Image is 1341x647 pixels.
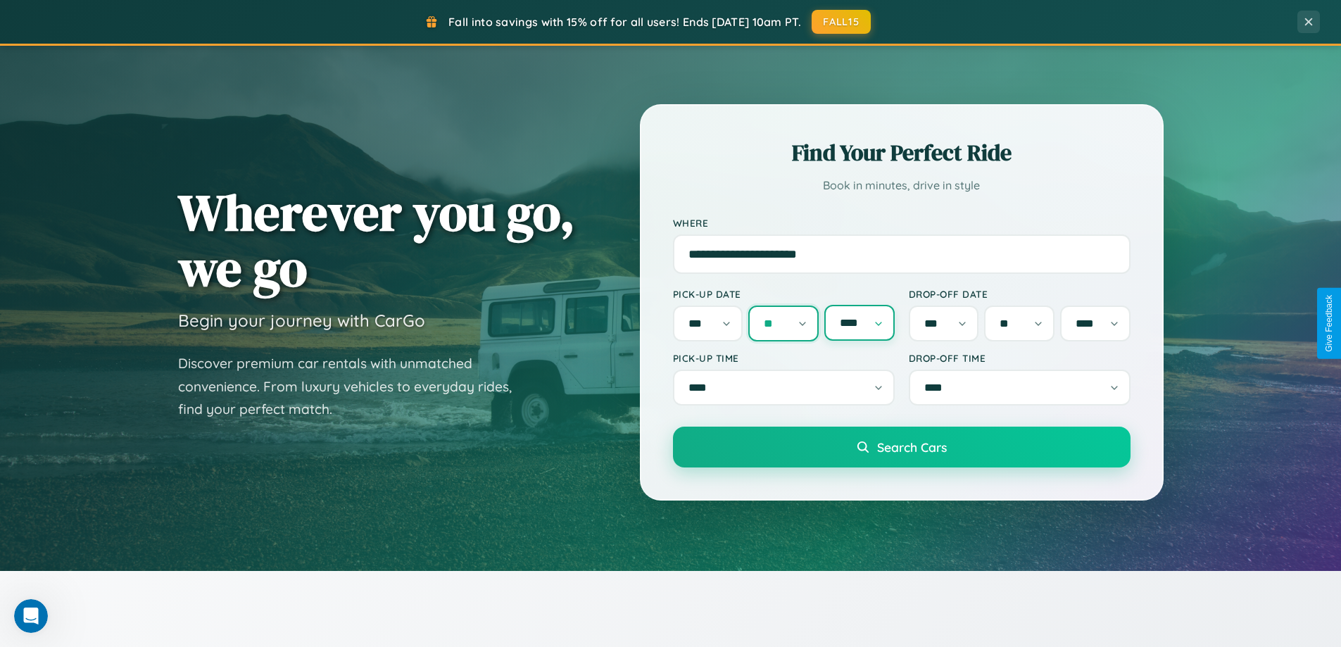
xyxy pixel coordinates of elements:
[178,352,530,421] p: Discover premium car rentals with unmatched convenience. From luxury vehicles to everyday rides, ...
[673,137,1131,168] h2: Find Your Perfect Ride
[178,310,425,331] h3: Begin your journey with CarGo
[877,439,947,455] span: Search Cars
[673,288,895,300] label: Pick-up Date
[673,427,1131,467] button: Search Cars
[673,175,1131,196] p: Book in minutes, drive in style
[812,10,871,34] button: FALL15
[909,288,1131,300] label: Drop-off Date
[909,352,1131,364] label: Drop-off Time
[673,217,1131,229] label: Where
[178,184,575,296] h1: Wherever you go, we go
[448,15,801,29] span: Fall into savings with 15% off for all users! Ends [DATE] 10am PT.
[1324,295,1334,352] div: Give Feedback
[14,599,48,633] iframe: Intercom live chat
[673,352,895,364] label: Pick-up Time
